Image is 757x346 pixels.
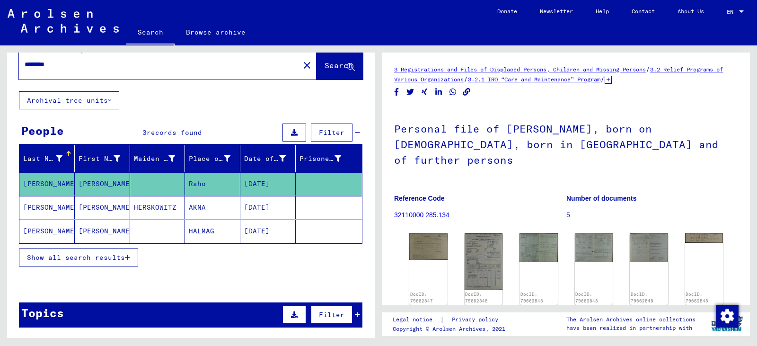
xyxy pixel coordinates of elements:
img: Arolsen_neg.svg [8,9,119,33]
button: Share on Twitter [405,86,415,98]
span: records found [147,128,202,137]
div: Maiden Name [134,151,187,166]
img: 003.jpg [575,233,613,262]
img: 001.jpg [465,233,503,290]
div: Topics [21,304,64,321]
mat-cell: [DATE] [240,172,296,195]
mat-header-cell: Date of Birth [240,145,296,172]
div: Place of Birth [189,151,242,166]
button: Show all search results [19,248,138,266]
a: Privacy policy [444,315,510,325]
a: DocID: 79662848 [686,292,708,303]
p: 5 [566,210,738,220]
mat-cell: [PERSON_NAME] [75,196,130,219]
span: Filter [319,311,344,319]
button: Filter [311,306,352,324]
div: People [21,122,64,139]
mat-cell: [PERSON_NAME] [19,172,75,195]
div: Date of Birth [244,154,286,164]
p: Copyright © Arolsen Archives, 2021 [393,325,510,333]
div: Last Name [23,151,74,166]
a: Search [126,21,175,45]
button: Share on Xing [420,86,430,98]
mat-cell: AKNA [185,196,240,219]
button: Share on LinkedIn [434,86,444,98]
img: 001.jpg [409,233,448,260]
mat-cell: [PERSON_NAME] [19,196,75,219]
button: Filter [311,124,352,142]
span: / [464,75,468,83]
a: DocID: 79662848 [520,292,543,303]
div: | [393,315,510,325]
button: Copy link [462,86,472,98]
a: Browse archive [175,21,257,44]
div: Prisoner # [299,151,353,166]
span: Search [325,61,353,70]
p: The Arolsen Archives online collections [566,315,695,324]
span: / [600,75,605,83]
mat-header-cell: Last Name [19,145,75,172]
b: Reference Code [394,195,445,202]
mat-cell: HALMAG [185,220,240,243]
div: Maiden Name [134,154,176,164]
mat-cell: [DATE] [240,220,296,243]
button: Search [317,50,363,80]
mat-header-cell: Prisoner # [296,145,362,172]
mat-cell: HERSKOWITZ [130,196,185,219]
a: 3.2.1 IRO “Care and Maintenance” Program [468,76,600,83]
a: Legal notice [393,315,440,325]
a: 32110000 285.134 [394,211,449,219]
img: Zustimmung ändern [716,305,739,328]
mat-cell: [DATE] [240,196,296,219]
button: Clear [298,55,317,74]
mat-select-trigger: EN [727,8,733,15]
a: DocID: 79662848 [575,292,598,303]
p: have been realized in partnership with [566,324,695,332]
span: Filter [319,128,344,137]
mat-cell: [PERSON_NAME] [75,172,130,195]
a: DocID: 79662848 [631,292,653,303]
div: Last Name [23,154,62,164]
a: DocID: 79662848 [465,292,488,303]
button: Archival tree units [19,91,119,109]
div: Prisoner # [299,154,341,164]
mat-header-cell: Place of Birth [185,145,240,172]
mat-cell: [PERSON_NAME] [75,220,130,243]
button: Share on WhatsApp [448,86,458,98]
b: Number of documents [566,195,637,202]
span: Show all search results [27,253,125,262]
img: 005.jpg [685,233,723,243]
a: 3 Registrations and Files of Displaced Persons, Children and Missing Persons [394,66,646,73]
mat-icon: close [301,60,313,71]
h1: Personal file of [PERSON_NAME], born on [DEMOGRAPHIC_DATA], born in [GEOGRAPHIC_DATA] and of furt... [394,107,738,180]
button: Share on Facebook [392,86,402,98]
mat-header-cell: First Name [75,145,130,172]
div: Place of Birth [189,154,230,164]
mat-cell: Raho [185,172,240,195]
mat-cell: [PERSON_NAME] [19,220,75,243]
div: First Name [79,154,120,164]
div: Date of Birth [244,151,298,166]
img: 002.jpg [519,233,558,262]
div: First Name [79,151,132,166]
img: 004.jpg [630,233,668,262]
img: yv_logo.png [709,312,745,336]
a: DocID: 79662847 [410,292,433,303]
span: 3 [142,128,147,137]
mat-header-cell: Maiden Name [130,145,185,172]
span: / [646,65,650,73]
